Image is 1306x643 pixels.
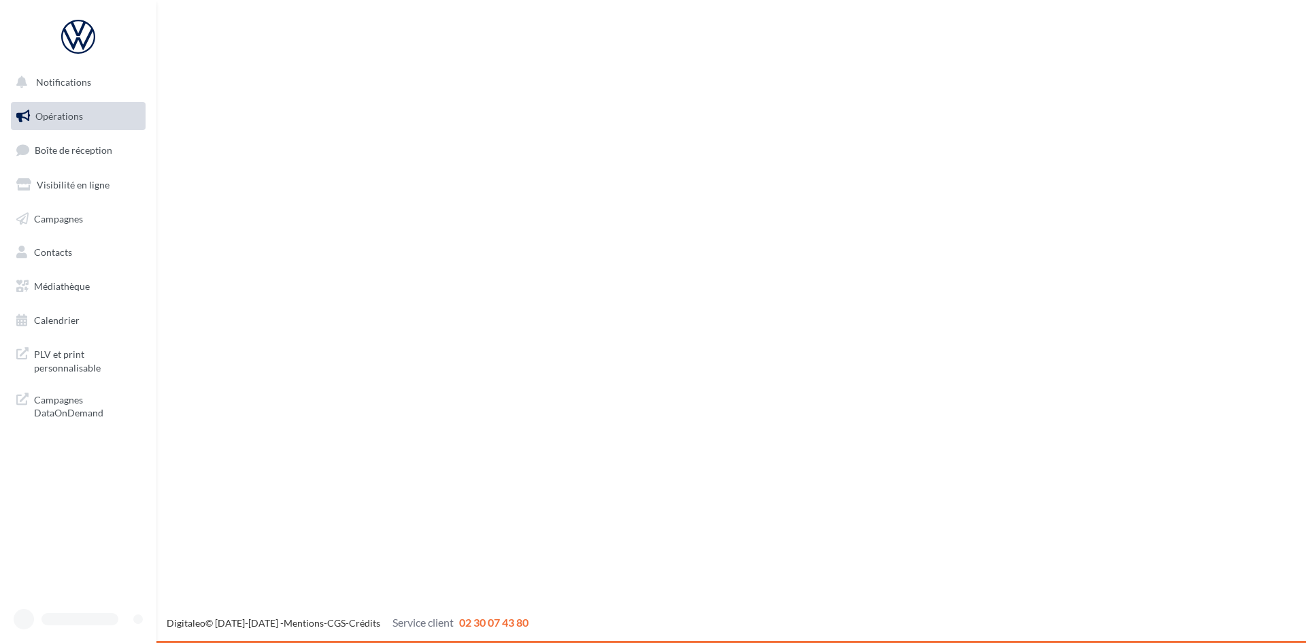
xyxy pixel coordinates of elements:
[34,314,80,326] span: Calendrier
[8,135,148,165] a: Boîte de réception
[34,280,90,292] span: Médiathèque
[459,616,529,629] span: 02 30 07 43 80
[167,617,529,629] span: © [DATE]-[DATE] - - -
[34,345,140,374] span: PLV et print personnalisable
[8,102,148,131] a: Opérations
[34,246,72,258] span: Contacts
[8,340,148,380] a: PLV et print personnalisable
[35,144,112,156] span: Boîte de réception
[8,205,148,233] a: Campagnes
[8,306,148,335] a: Calendrier
[8,272,148,301] a: Médiathèque
[8,68,143,97] button: Notifications
[349,617,380,629] a: Crédits
[37,179,110,191] span: Visibilité en ligne
[8,238,148,267] a: Contacts
[34,391,140,420] span: Campagnes DataOnDemand
[36,76,91,88] span: Notifications
[8,385,148,425] a: Campagnes DataOnDemand
[392,616,454,629] span: Service client
[34,212,83,224] span: Campagnes
[35,110,83,122] span: Opérations
[284,617,324,629] a: Mentions
[8,171,148,199] a: Visibilité en ligne
[167,617,205,629] a: Digitaleo
[327,617,346,629] a: CGS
